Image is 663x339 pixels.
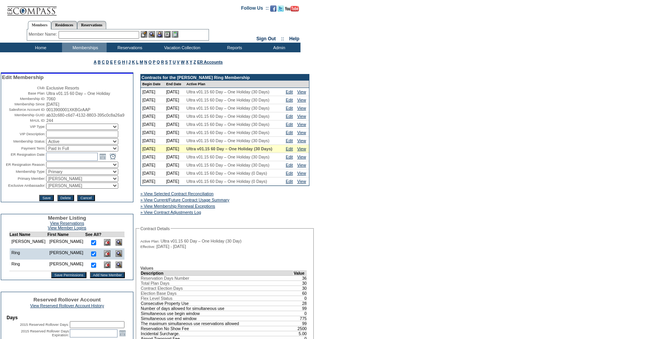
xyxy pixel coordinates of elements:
[109,152,117,161] a: Open the time view popup.
[186,60,188,64] a: X
[177,60,180,64] a: V
[141,145,164,153] td: [DATE]
[2,131,45,138] td: VIP Description:
[294,301,307,306] td: 28
[294,280,307,286] td: 30
[294,331,307,336] td: 5.00
[270,8,276,12] a: Become our fan on Facebook
[148,60,152,64] a: O
[9,232,47,237] td: Last Name
[161,60,164,64] a: R
[118,329,127,337] a: Open the calendar popup.
[241,5,269,14] td: Follow Us ::
[144,60,147,64] a: N
[164,145,185,153] td: [DATE]
[294,296,307,301] td: 0
[51,272,86,278] input: Save Permissions
[48,225,86,230] a: View Member Logins
[294,306,307,311] td: 99
[2,91,45,96] td: Base Plan:
[185,81,284,88] td: Active Plan
[2,74,43,80] span: Edit Membership
[2,162,45,168] td: ER Resignation Reason:
[289,36,299,41] a: Help
[297,146,306,151] a: View
[294,275,307,280] td: 36
[46,118,53,123] span: 244
[2,176,45,182] td: Primary Member:
[7,315,128,320] td: Days
[2,113,45,117] td: Membership GUID:
[140,60,143,64] a: M
[107,43,151,52] td: Reservations
[286,114,293,119] a: Edit
[141,137,164,145] td: [DATE]
[102,60,105,64] a: C
[165,60,168,64] a: S
[186,155,269,159] span: Ultra v01.15 60 Day – One Holiday (30 Days)
[181,60,185,64] a: W
[46,113,124,117] span: ab32c680-c6d7-4132-8803-395c0c8a26a9
[141,177,164,186] td: [DATE]
[104,239,110,246] img: Delete
[286,130,293,135] a: Edit
[140,204,215,208] a: » View Membership Renewal Exceptions
[164,129,185,137] td: [DATE]
[2,96,45,101] td: Membership ID:
[278,8,284,12] a: Follow us on Twitter
[294,321,307,326] td: 99
[110,60,113,64] a: E
[141,281,169,286] span: Total Plan Days
[164,104,185,112] td: [DATE]
[140,244,155,249] span: Effective:
[140,191,214,196] a: » View Selected Contract Reconciliation
[116,262,122,268] img: View Dashboard
[294,316,307,321] td: 775
[164,88,185,96] td: [DATE]
[140,198,230,202] a: » View Current/Future Contract Usage Summary
[47,260,85,271] td: [PERSON_NAME]
[297,138,306,143] a: View
[164,112,185,120] td: [DATE]
[141,112,164,120] td: [DATE]
[33,297,101,303] span: Reserved Rollover Account
[132,60,135,64] a: K
[106,60,109,64] a: D
[136,60,138,64] a: L
[286,155,293,159] a: Edit
[297,163,306,167] a: View
[186,122,269,127] span: Ultra v01.15 60 Day – One Holiday (30 Days)
[286,138,293,143] a: Edit
[281,36,284,41] span: ::
[141,301,294,306] td: Consecutive Property Use
[2,138,45,145] td: Membership Status:
[164,169,185,177] td: [DATE]
[116,250,122,257] img: View Dashboard
[297,155,306,159] a: View
[164,161,185,169] td: [DATE]
[286,98,293,102] a: Edit
[2,169,45,175] td: Membership Type:
[294,286,307,291] td: 30
[286,122,293,127] a: Edit
[297,171,306,176] a: View
[77,21,106,29] a: Reservations
[98,152,107,161] a: Open the calendar popup.
[197,60,223,64] a: ER Accounts
[156,31,163,38] img: Impersonate
[278,5,284,12] img: Follow us on Twitter
[156,244,186,249] span: [DATE] - [DATE]
[2,124,45,130] td: VIP Type:
[286,106,293,110] a: Edit
[256,36,276,41] a: Sign Out
[151,43,211,52] td: Vacation Collection
[157,60,160,64] a: Q
[297,122,306,127] a: View
[270,5,276,12] img: Become our fan on Facebook
[29,31,59,38] div: Member Name:
[294,291,307,296] td: 60
[141,153,164,161] td: [DATE]
[77,195,95,201] input: Cancel
[46,107,90,112] span: 0013900001XKBGrAAP
[186,138,269,143] span: Ultra v01.15 60 Day – One Holiday (30 Days)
